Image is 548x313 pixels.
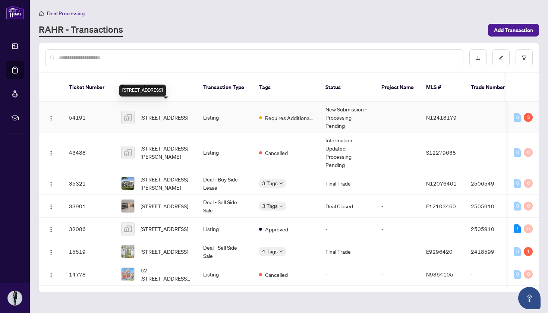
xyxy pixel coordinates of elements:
img: logo [6,6,24,19]
img: thumbnail-img [122,222,134,235]
button: Logo [45,268,57,280]
td: Listing [197,133,253,172]
div: 0 [524,202,533,211]
td: Deal - Sell Side Sale [197,195,253,218]
span: 4 Tags [262,247,278,256]
button: Open asap [518,287,541,309]
span: 62 [STREET_ADDRESS][PERSON_NAME][PERSON_NAME] [141,266,191,282]
div: 0 [514,247,521,256]
span: down [279,204,283,208]
img: Logo [48,204,54,210]
td: - [465,133,517,172]
span: [STREET_ADDRESS] [141,202,188,210]
span: N12418179 [426,114,457,121]
span: [STREET_ADDRESS][PERSON_NAME] [141,175,191,192]
th: Tags [253,73,319,102]
img: thumbnail-img [122,200,134,212]
span: 3 Tags [262,202,278,210]
button: Logo [45,200,57,212]
span: home [39,11,44,16]
span: edit [498,55,504,60]
td: 2506549 [465,172,517,195]
div: 0 [514,148,521,157]
td: - [319,263,375,286]
td: - [465,102,517,133]
span: E9296420 [426,248,453,255]
button: Add Transaction [488,24,539,37]
td: - [465,263,517,286]
td: 15519 [63,240,115,263]
img: Logo [48,115,54,121]
div: 0 [524,179,533,188]
div: 1 [514,224,521,233]
button: download [469,49,486,66]
span: 3 Tags [262,179,278,187]
img: thumbnail-img [122,245,134,258]
div: 0 [524,148,533,157]
td: Final Trade [319,240,375,263]
td: Listing [197,102,253,133]
td: - [375,195,420,218]
span: [STREET_ADDRESS] [141,113,188,121]
td: 35321 [63,172,115,195]
div: 0 [514,202,521,211]
div: 0 [524,224,533,233]
img: Logo [48,150,54,156]
div: 0 [524,270,533,279]
span: [STREET_ADDRESS] [141,225,188,233]
div: 0 [514,270,521,279]
td: - [375,218,420,240]
button: edit [492,49,510,66]
td: - [375,263,420,286]
span: Add Transaction [494,24,533,36]
td: - [375,102,420,133]
span: Cancelled [265,149,288,157]
span: down [279,181,283,185]
img: Logo [48,227,54,233]
span: E12103460 [426,203,456,209]
td: 2505910 [465,218,517,240]
td: - [375,133,420,172]
td: - [375,240,420,263]
button: Logo [45,111,57,123]
th: Property Address [115,73,197,102]
span: filter [522,55,527,60]
th: Trade Number [465,73,517,102]
img: thumbnail-img [122,146,134,159]
td: Deal Closed [319,195,375,218]
td: 2505910 [465,195,517,218]
span: N12076401 [426,180,457,187]
span: S12279638 [426,149,456,156]
td: Deal - Sell Side Sale [197,240,253,263]
span: [STREET_ADDRESS] [141,247,188,256]
span: down [279,250,283,253]
span: Requires Additional Docs [265,114,314,122]
img: thumbnail-img [122,268,134,281]
img: Logo [48,272,54,278]
td: 54191 [63,102,115,133]
button: Logo [45,223,57,235]
div: [STREET_ADDRESS] [119,85,166,97]
td: Listing [197,218,253,240]
img: thumbnail-img [122,111,134,124]
img: thumbnail-img [122,177,134,190]
td: 33901 [63,195,115,218]
td: Final Trade [319,172,375,195]
span: N9364105 [426,271,453,278]
th: Project Name [375,73,420,102]
th: Ticket Number [63,73,115,102]
td: Listing [197,263,253,286]
td: 14778 [63,263,115,286]
th: MLS # [420,73,465,102]
td: Deal - Buy Side Lease [197,172,253,195]
td: 2418599 [465,240,517,263]
td: - [375,172,420,195]
img: Profile Icon [8,291,22,305]
td: - [319,218,375,240]
div: 0 [514,179,521,188]
img: Logo [48,249,54,255]
span: Approved [265,225,288,233]
td: 43488 [63,133,115,172]
span: download [475,55,481,60]
th: Transaction Type [197,73,253,102]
